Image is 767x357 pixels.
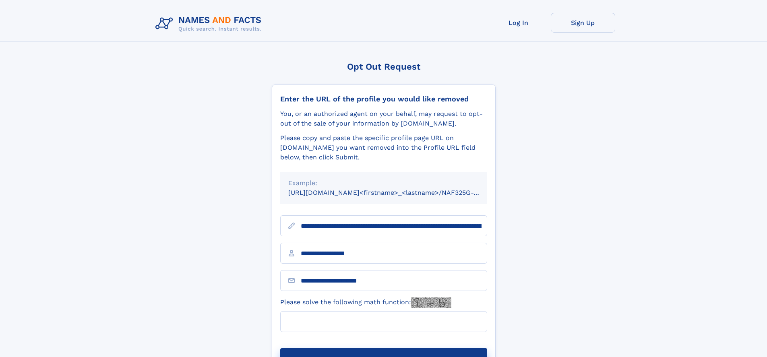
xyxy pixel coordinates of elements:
small: [URL][DOMAIN_NAME]<firstname>_<lastname>/NAF325G-xxxxxxxx [288,189,502,196]
div: Example: [288,178,479,188]
label: Please solve the following math function: [280,297,451,308]
a: Sign Up [551,13,615,33]
div: Opt Out Request [272,62,496,72]
div: Enter the URL of the profile you would like removed [280,95,487,103]
div: Please copy and paste the specific profile page URL on [DOMAIN_NAME] you want removed into the Pr... [280,133,487,162]
div: You, or an authorized agent on your behalf, may request to opt-out of the sale of your informatio... [280,109,487,128]
a: Log In [486,13,551,33]
img: Logo Names and Facts [152,13,268,35]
